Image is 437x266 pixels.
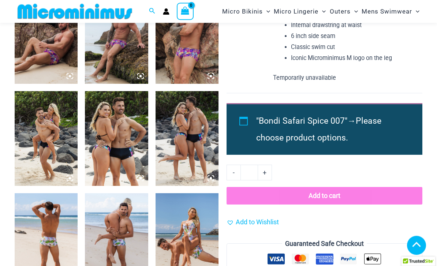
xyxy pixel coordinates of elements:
[351,2,358,21] span: Menu Toggle
[412,2,419,21] span: Menu Toggle
[220,2,272,21] a: Micro BikinisMenu ToggleMenu Toggle
[177,3,194,20] a: View Shopping Cart, empty
[291,53,417,64] li: Iconic Microminimus M logo on the leg
[15,3,135,20] img: MM SHOP LOGO FLAT
[227,187,422,205] button: Add to cart
[256,116,347,126] span: "Bondi Safari Spice 007"
[291,31,417,42] li: 6 inch side seam
[222,2,263,21] span: Micro Bikinis
[15,91,78,186] img: Byron Palm Springs 007 Trunk
[362,2,412,21] span: Mens Swimwear
[240,165,258,180] input: Product quantity
[149,7,156,16] a: Search icon link
[219,1,422,22] nav: Site Navigation
[256,113,406,147] li: →
[330,2,351,21] span: Outers
[236,218,279,226] span: Add to Wishlist
[227,217,279,228] a: Add to Wishlist
[258,165,272,180] a: +
[163,8,169,15] a: Account icon link
[273,73,417,84] p: Temporarily unavailable
[360,2,421,21] a: Mens SwimwearMenu ToggleMenu Toggle
[274,2,318,21] span: Micro Lingerie
[291,20,417,31] li: Internal drawstring at waist
[282,239,367,250] legend: Guaranteed Safe Checkout
[272,2,328,21] a: Micro LingerieMenu ToggleMenu Toggle
[291,42,417,53] li: Classic swim cut
[328,2,360,21] a: OutersMenu ToggleMenu Toggle
[156,91,218,186] img: Byron Palm Springs 007 Trunk
[318,2,326,21] span: Menu Toggle
[263,2,270,21] span: Menu Toggle
[85,91,148,186] img: Byron Palm Springs 007 Trunk
[227,165,240,180] a: -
